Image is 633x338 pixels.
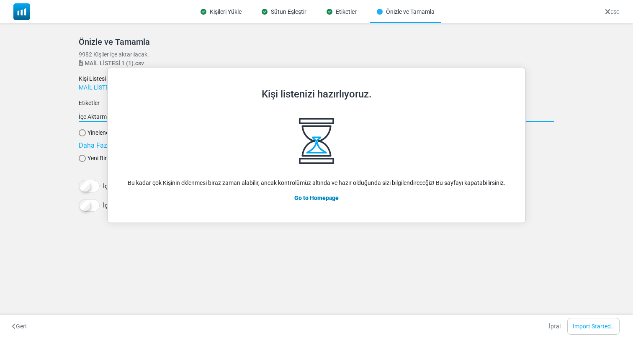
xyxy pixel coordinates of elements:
img: mailsoftly_icon_blue_white.svg [13,3,30,20]
a: ESC [605,9,620,15]
div: Sütun Eşleştir [255,1,313,23]
p: 9982 Kişiler içe aktarılacak. [79,50,554,59]
div: Kişileri Yükle [194,1,248,23]
p: Bu kadar çok Kişinin eklenmesi biraz zaman alabilir, ancak kontrolümüz altında ve hazır olduğunda... [128,179,505,187]
span: MAİL LİSTESİ 1 (1).csv [85,60,144,67]
div: Etiketler [320,1,363,23]
h5: Önizle ve Tamamla [79,37,554,47]
a: Go to Homepage [294,195,339,201]
div: Önizle ve Tamamla [370,1,441,23]
h4: Kişi listenizi hazırlıyoruz. [262,88,372,100]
